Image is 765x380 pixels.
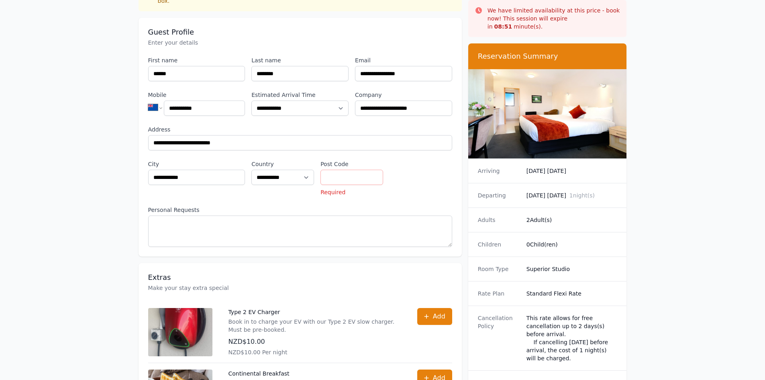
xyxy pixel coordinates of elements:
[148,273,452,282] h3: Extras
[478,191,520,199] dt: Departing
[228,370,379,378] p: Continental Breakfast
[355,91,452,99] label: Company
[569,192,595,199] span: 1 night(s)
[148,284,452,292] p: Make your stay extra special
[228,348,401,356] p: NZD$10.00 Per night
[148,39,452,47] p: Enter your details
[148,91,245,99] label: Mobile
[251,56,349,64] label: Last name
[320,160,383,168] label: Post Code
[148,308,212,356] img: Type 2 EV Charger
[417,308,452,325] button: Add
[228,308,401,316] p: Type 2 EV Charger
[478,167,520,175] dt: Arriving
[148,160,245,168] label: City
[478,314,520,362] dt: Cancellation Policy
[526,191,617,199] dd: [DATE] [DATE]
[526,240,617,249] dd: 0 Child(ren)
[251,160,314,168] label: Country
[526,290,617,298] dd: Standard Flexi Rate
[228,337,401,347] p: NZD$10.00
[526,314,617,362] div: This rate allows for free cancellation up to 2 days(s) before arrival. If cancelling [DATE] befor...
[355,56,452,64] label: Email
[228,318,401,334] p: Book in to charge your EV with our Type 2 EV slow charger. Must be pre-booked.
[478,240,520,249] dt: Children
[526,265,617,273] dd: Superior Studio
[148,27,452,37] h3: Guest Profile
[478,290,520,298] dt: Rate Plan
[488,6,620,31] p: We have limited availability at this price - book now! This session will expire in minute(s).
[148,206,452,214] label: Personal Requests
[526,216,617,224] dd: 2 Adult(s)
[148,56,245,64] label: First name
[478,265,520,273] dt: Room Type
[320,188,383,196] p: Required
[478,216,520,224] dt: Adults
[494,23,512,30] strong: 08 : 51
[478,51,617,61] h3: Reservation Summary
[468,69,627,158] img: Superior Studio
[148,125,452,134] label: Address
[526,167,617,175] dd: [DATE] [DATE]
[251,91,349,99] label: Estimated Arrival Time
[433,312,445,321] span: Add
